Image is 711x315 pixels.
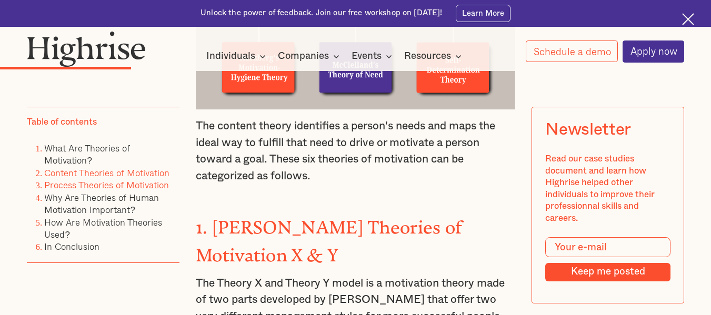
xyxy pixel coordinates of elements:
[352,50,382,63] div: Events
[201,8,442,18] div: Unlock the power of feedback. Join our free workshop on [DATE]!
[545,153,670,224] div: Read our case studies document and learn how Highrise helped other individuals to improve their p...
[44,165,169,179] a: Content Theories of Motivation
[545,120,631,140] div: Newsletter
[196,217,462,256] strong: 1. [PERSON_NAME] Theories of Motivation X & Y
[44,239,99,253] a: In Conclusion
[545,237,670,281] form: Modal Form
[27,31,146,67] img: Highrise logo
[196,118,515,185] p: The content theory identifies a person's needs and maps the ideal way to fulfill that need to dri...
[44,215,162,241] a: How Are Motivation Theories Used?
[206,50,255,63] div: Individuals
[545,263,670,281] input: Keep me posted
[27,116,97,128] div: Table of contents
[404,50,451,63] div: Resources
[526,40,618,62] a: Schedule a demo
[623,40,685,63] a: Apply now
[44,178,169,192] a: Process Theories of Motivation
[545,237,670,257] input: Your e-mail
[206,50,269,63] div: Individuals
[456,5,510,22] a: Learn More
[44,190,159,216] a: Why Are Theories of Human Motivation Important?
[278,50,329,63] div: Companies
[352,50,395,63] div: Events
[278,50,343,63] div: Companies
[404,50,465,63] div: Resources
[682,13,694,25] img: Cross icon
[44,140,130,167] a: What Are Theories of Motivation?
